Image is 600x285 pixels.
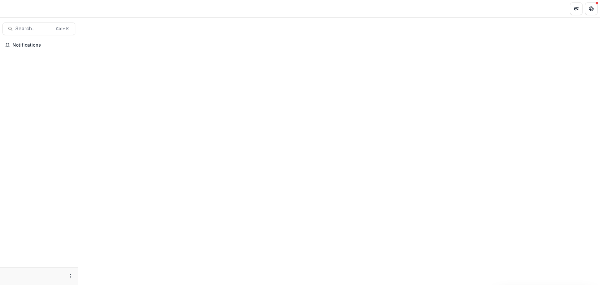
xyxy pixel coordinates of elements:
[67,272,74,280] button: More
[15,26,52,32] span: Search...
[2,40,75,50] button: Notifications
[585,3,597,15] button: Get Help
[570,3,582,15] button: Partners
[12,43,73,48] span: Notifications
[81,4,107,13] nav: breadcrumb
[55,25,70,32] div: Ctrl + K
[2,23,75,35] button: Search...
